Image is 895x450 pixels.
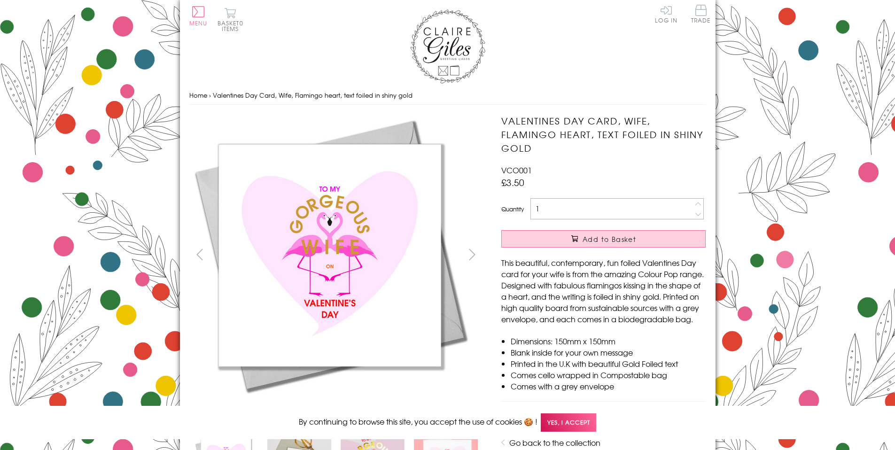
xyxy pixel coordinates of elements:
[501,230,706,248] button: Add to Basket
[189,244,210,265] button: prev
[509,437,600,448] a: Go back to the collection
[189,19,208,27] span: Menu
[501,205,524,213] label: Quantity
[691,5,711,25] a: Trade
[511,369,706,380] li: Comes cello wrapped in Compostable bag
[501,164,532,176] span: VCO001
[213,91,412,100] span: Valentines Day Card, Wife, Flamingo heart, text foiled in shiny gold
[511,380,706,392] li: Comes with a grey envelope
[511,335,706,347] li: Dimensions: 150mm x 150mm
[410,9,485,84] img: Claire Giles Greetings Cards
[583,234,636,244] span: Add to Basket
[222,19,243,33] span: 0 items
[691,5,711,23] span: Trade
[189,6,208,26] button: Menu
[209,91,211,100] span: ›
[511,347,706,358] li: Blank inside for your own message
[189,86,706,105] nav: breadcrumbs
[483,114,764,396] img: Valentines Day Card, Wife, Flamingo heart, text foiled in shiny gold
[541,413,596,432] span: Yes, I accept
[501,114,706,155] h1: Valentines Day Card, Wife, Flamingo heart, text foiled in shiny gold
[218,8,243,31] button: Basket0 items
[655,5,677,23] a: Log In
[501,176,524,189] span: £3.50
[511,358,706,369] li: Printed in the U.K with beautiful Gold Foiled text
[189,114,471,396] img: Valentines Day Card, Wife, Flamingo heart, text foiled in shiny gold
[461,244,483,265] button: next
[501,257,706,325] p: This beautiful, contemporary, fun foiled Valentines Day card for your wife is from the amazing Co...
[189,91,207,100] a: Home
